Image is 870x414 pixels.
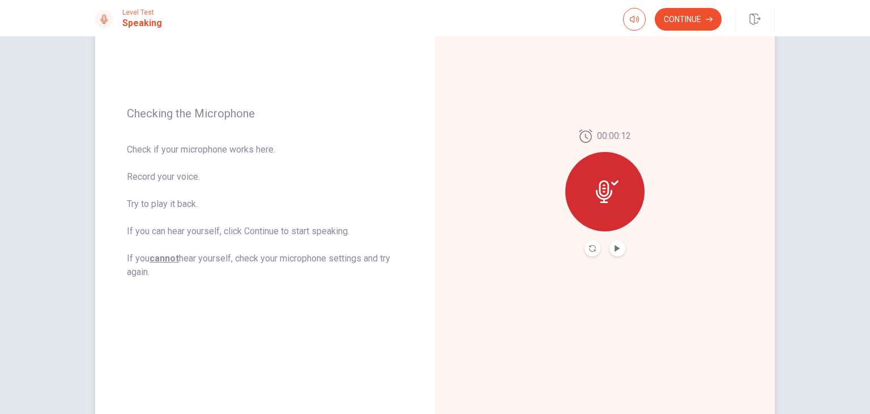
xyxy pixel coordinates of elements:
[597,129,631,143] span: 00:00:12
[127,143,403,279] span: Check if your microphone works here. Record your voice. Try to play it back. If you can hear your...
[150,253,179,264] u: cannot
[127,107,403,120] span: Checking the Microphone
[655,8,722,31] button: Continue
[122,16,162,30] h1: Speaking
[585,240,600,256] button: Record Again
[609,240,625,256] button: Play Audio
[122,9,162,16] span: Level Test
